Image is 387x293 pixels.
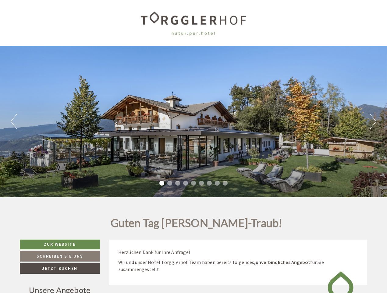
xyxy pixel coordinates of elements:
[20,240,100,249] a: Zur Website
[20,251,100,262] a: Schreiben Sie uns
[256,259,311,265] strong: unverbindliches Angebot
[111,217,282,232] h1: Guten Tag [PERSON_NAME]-Traub!
[20,263,100,274] a: Jetzt buchen
[11,114,17,129] button: Previous
[118,249,358,256] p: Herzlichen Dank für Ihre Anfrage!
[370,114,376,129] button: Next
[118,259,358,273] p: Wir und unser Hotel Torgglerhof Team haben bereits folgendes, für Sie zusammengestellt:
